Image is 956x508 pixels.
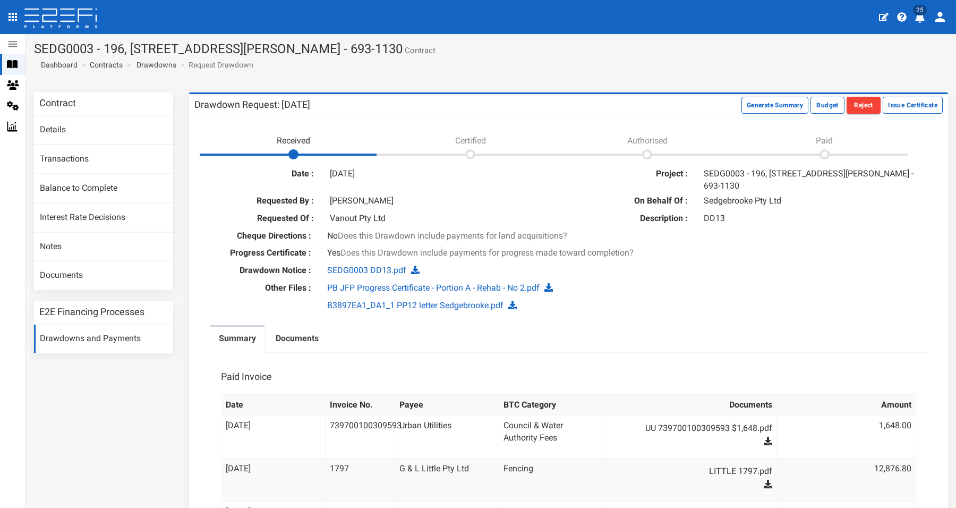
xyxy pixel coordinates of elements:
a: LITTLE 1797.pdf [618,463,772,480]
td: G & L Little Pty Ltd [395,459,499,502]
label: Description : [576,213,696,225]
a: Balance to Complete [34,174,173,203]
label: Documents [276,333,319,345]
a: PB JFP Progress Certificate - Portion A - Rehab - No 2.pdf [327,283,540,293]
td: [DATE] [221,459,325,502]
div: [PERSON_NAME] [322,195,561,207]
h3: E2E Financing Processes [39,307,144,317]
th: Amount [777,394,916,416]
button: Budget [810,97,844,114]
button: Reject [847,97,881,114]
label: Progress Certificate : [194,247,319,259]
span: Dashboard [37,61,78,69]
a: Documents [34,261,173,290]
a: UU 739700100309593 $1,648.pdf [618,420,772,437]
a: B3897EA1_DA1_1 PP12 letter Sedgebrooke.pdf [327,300,503,310]
th: Documents [603,394,777,416]
h3: Paid Invoice [221,372,272,382]
small: Contract [403,47,436,55]
label: Other Files : [194,282,319,294]
a: Drawdowns [136,60,176,70]
span: Does this Drawdown include payments for progress made toward completion? [340,248,634,258]
th: Invoice No. [326,394,395,416]
span: Does this Drawdown include payments for land acquisitions? [338,231,567,241]
div: DD13 [696,213,935,225]
div: SEDG0003 - 196, [STREET_ADDRESS][PERSON_NAME] - 693-1130 [696,168,935,192]
button: Generate Summary [741,97,808,114]
span: Authorised [627,136,668,146]
div: Sedgebrooke Pty Ltd [696,195,935,207]
div: Yes [319,247,818,259]
a: Details [34,116,173,145]
h1: SEDG0003 - 196, [STREET_ADDRESS][PERSON_NAME] - 693-1130 [34,42,948,56]
label: Cheque Directions : [194,230,319,242]
td: 1797 [326,459,395,502]
h3: Drawdown Request: [DATE] [194,100,310,109]
td: 739700100309593 [326,416,395,459]
label: Drawdown Notice : [194,265,319,277]
label: Requested By : [202,195,322,207]
label: On Behalf Of : [576,195,696,207]
a: Drawdowns and Payments [34,325,173,353]
label: Project : [576,168,696,180]
li: Request Drawdown [178,60,253,70]
th: BTC Category [499,394,603,416]
td: 12,876.80 [777,459,916,502]
label: Requested Of : [202,213,322,225]
a: Issue Certificate [883,99,943,109]
div: [DATE] [322,168,561,180]
span: Certified [455,136,486,146]
td: Urban Utilities [395,416,499,459]
a: Dashboard [37,60,78,70]
td: Council & Water Authority Fees [499,416,603,459]
button: Issue Certificate [883,97,943,114]
div: Vanout Pty Ltd [322,213,561,225]
a: Documents [267,327,327,353]
td: 1,648.00 [777,416,916,459]
span: Paid [816,136,833,146]
th: Payee [395,394,499,416]
a: Summary [210,327,264,353]
h3: Contract [39,98,76,108]
a: Transactions [34,145,173,174]
a: Contracts [90,60,123,70]
div: No [319,230,818,242]
label: Summary [219,333,256,345]
a: Budget [810,99,847,109]
a: SEDG0003 DD13.pdf [327,265,406,275]
td: [DATE] [221,416,325,459]
th: Date [221,394,325,416]
label: Date : [202,168,322,180]
a: Interest Rate Decisions [34,204,173,232]
td: Fencing [499,459,603,502]
a: Notes [34,233,173,261]
span: Received [277,136,310,146]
